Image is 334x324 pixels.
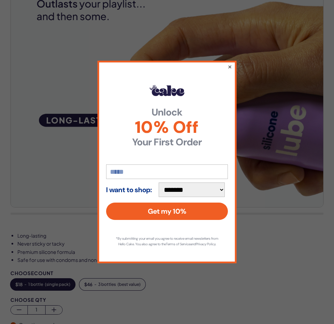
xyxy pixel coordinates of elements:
[106,119,228,136] span: 10% Off
[228,62,232,71] button: ×
[106,186,152,194] strong: I want to shop:
[106,203,228,220] button: Get my 10%
[150,85,184,96] img: Hello Cake
[106,137,228,147] strong: Your First Order
[113,236,221,247] p: *By submitting your email you agree to receive email newsletters from Hello Cake. You also agree ...
[196,242,215,246] a: Privacy Policy
[166,242,190,246] a: Terms of Service
[106,108,228,117] strong: Unlock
